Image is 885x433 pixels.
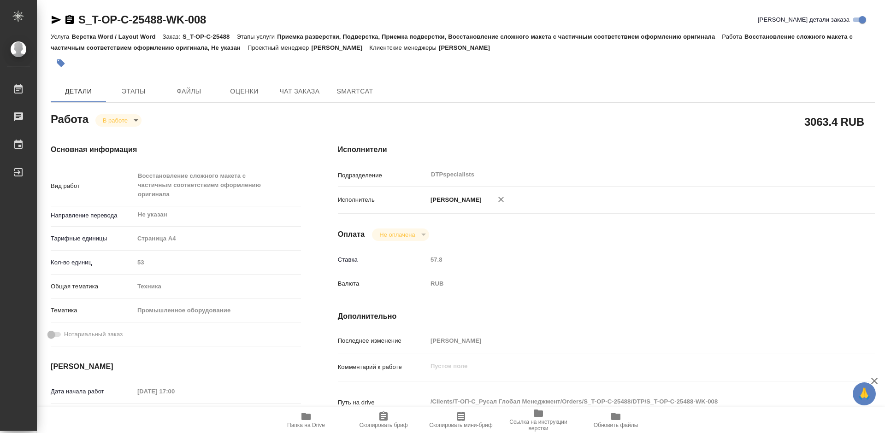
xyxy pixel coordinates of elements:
[338,311,875,322] h4: Дополнительно
[71,33,162,40] p: Верстка Word / Layout Word
[277,33,722,40] p: Приемка разверстки, Подверстка, Приемка подверстки, Восстановление сложного макета с частичным со...
[163,33,183,40] p: Заказ:
[594,422,638,428] span: Обновить файлы
[338,171,427,180] p: Подразделение
[372,228,429,241] div: В работе
[338,229,365,240] h4: Оплата
[338,336,427,345] p: Последнее изменение
[439,44,497,51] p: [PERSON_NAME]
[267,407,345,433] button: Папка на Drive
[248,44,311,51] p: Проектный менеджер
[429,422,492,428] span: Скопировать мини-бриф
[427,394,830,410] textarea: /Clients/Т-ОП-С_Русал Глобал Менеджмент/Orders/S_T-OP-C-25488/DTP/S_T-OP-C-25488-WK-008
[51,282,134,291] p: Общая тематика
[333,86,377,97] span: SmartCat
[167,86,211,97] span: Файлы
[804,114,864,129] h2: 3063.4 RUB
[338,279,427,288] p: Валюта
[64,330,123,339] span: Нотариальный заказ
[51,361,301,372] h4: [PERSON_NAME]
[51,14,62,25] button: Скопировать ссылку для ЯМессенджера
[491,189,511,210] button: Удалить исполнителя
[427,276,830,292] div: RUB
[51,110,88,127] h2: Работа
[311,44,369,51] p: [PERSON_NAME]
[277,86,322,97] span: Чат заказа
[427,195,482,205] p: [PERSON_NAME]
[51,33,71,40] p: Услуга
[51,258,134,267] p: Кол-во единиц
[427,334,830,347] input: Пустое поле
[51,53,71,73] button: Добавить тэг
[95,114,142,127] div: В работе
[422,407,500,433] button: Скопировать мини-бриф
[134,385,215,398] input: Пустое поле
[51,387,134,396] p: Дата начала работ
[100,117,130,124] button: В работе
[369,44,439,51] p: Клиентские менеджеры
[338,363,427,372] p: Комментарий к работе
[56,86,100,97] span: Детали
[51,181,134,191] p: Вид работ
[359,422,407,428] span: Скопировать бриф
[500,407,577,433] button: Ссылка на инструкции верстки
[134,303,301,318] div: Промышленное оборудование
[51,234,134,243] p: Тарифные единицы
[183,33,236,40] p: S_T-OP-C-25488
[112,86,156,97] span: Этапы
[51,211,134,220] p: Направление перевода
[427,253,830,266] input: Пустое поле
[505,419,572,432] span: Ссылка на инструкции верстки
[78,13,206,26] a: S_T-OP-C-25488-WK-008
[722,33,744,40] p: Работа
[338,255,427,264] p: Ставка
[577,407,655,433] button: Обновить файлы
[338,144,875,155] h4: Исполнители
[338,398,427,407] p: Путь на drive
[758,15,850,24] span: [PERSON_NAME] детали заказа
[134,231,301,246] div: Страница А4
[856,384,872,404] span: 🙏
[222,86,266,97] span: Оценки
[287,422,325,428] span: Папка на Drive
[134,256,301,269] input: Пустое поле
[236,33,277,40] p: Этапы услуги
[338,195,427,205] p: Исполнитель
[853,382,876,405] button: 🙏
[51,306,134,315] p: Тематика
[64,14,75,25] button: Скопировать ссылку
[377,231,418,239] button: Не оплачена
[51,144,301,155] h4: Основная информация
[134,279,301,294] div: Техника
[345,407,422,433] button: Скопировать бриф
